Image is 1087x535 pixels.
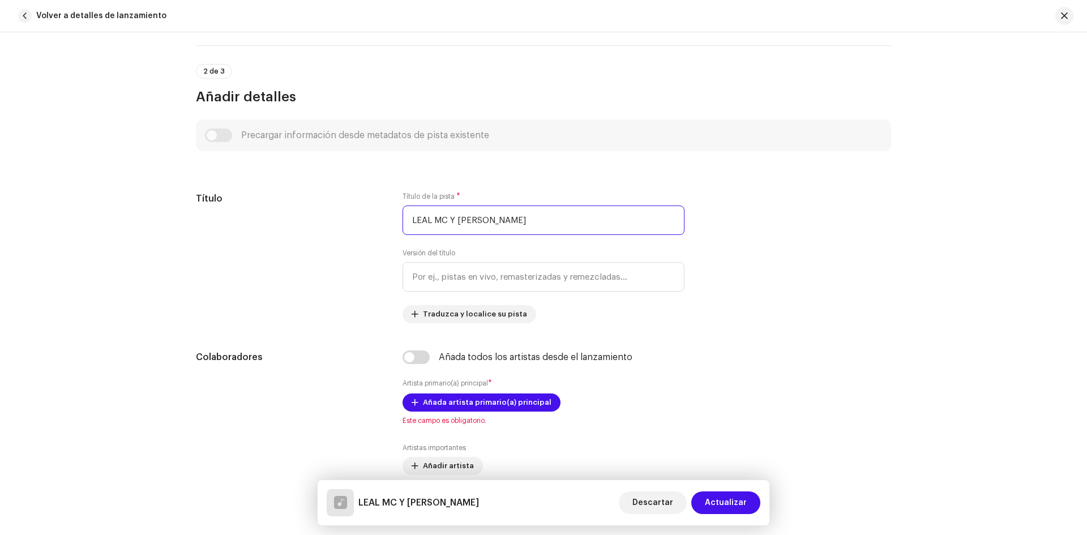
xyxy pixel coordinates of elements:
span: Añada artista primario(a) principal [423,391,551,414]
span: Traduzca y localice su pista [423,303,527,326]
span: Este campo es obligatorio. [403,416,684,425]
span: Añadir artista [423,455,474,477]
label: Versión del título [403,249,455,258]
div: Añada todos los artistas desde el lanzamiento [439,353,632,362]
input: Ingrese el nombre de la pista [403,206,684,235]
button: Añadir artista [403,457,483,475]
button: Traduzca y localice su pista [403,305,536,323]
span: 2 de 3 [203,68,225,75]
button: Añada artista primario(a) principal [403,393,560,412]
h3: Añadir detalles [196,88,891,106]
input: Por ej., pistas en vivo, remasterizadas y remezcladas... [403,262,684,292]
h5: Colaboradores [196,350,384,364]
label: Título de la pista [403,192,460,201]
h5: Título [196,192,384,206]
small: Artista primario(a) principal [403,380,488,387]
label: Artistas importantes [403,443,466,452]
